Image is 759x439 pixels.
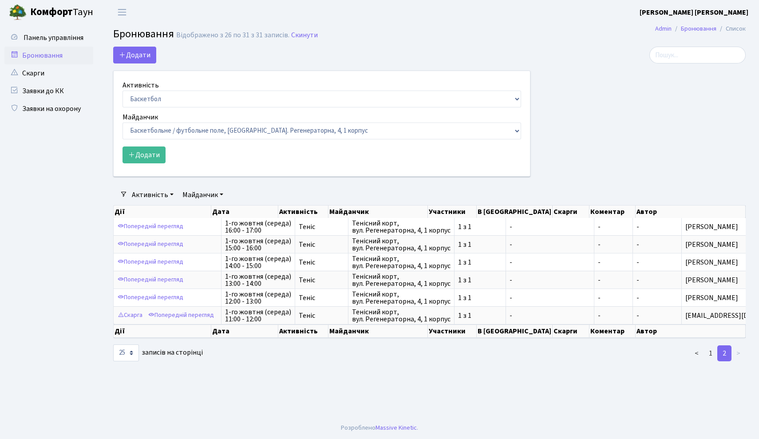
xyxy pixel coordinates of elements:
[225,237,291,252] span: 1-го жовтня (середа) 15:00 - 16:00
[510,223,590,230] span: -
[114,324,211,338] th: Дії
[115,220,186,233] a: Попередній перегляд
[636,324,746,338] th: Автор
[299,312,344,319] span: Теніс
[352,291,451,305] span: Тенісний корт, вул. Регенераторна, 4, 1 корпус
[114,206,211,218] th: Дії
[640,8,748,17] b: [PERSON_NAME] [PERSON_NAME]
[704,345,718,361] a: 1
[636,206,746,218] th: Автор
[510,277,590,284] span: -
[24,33,83,43] span: Панель управління
[299,277,344,284] span: Теніс
[30,5,93,20] span: Таун
[115,237,186,251] a: Попередній перегляд
[211,206,278,218] th: Дата
[352,273,451,287] span: Тенісний корт, вул. Регенераторна, 4, 1 корпус
[115,273,186,287] a: Попередній перегляд
[123,80,159,91] label: Активність
[458,223,502,230] span: 1 з 1
[352,255,451,269] span: Тенісний корт, вул. Регенераторна, 4, 1 корпус
[225,220,291,234] span: 1-го жовтня (середа) 16:00 - 17:00
[113,26,174,42] span: Бронювання
[4,47,93,64] a: Бронювання
[598,223,629,230] span: -
[510,294,590,301] span: -
[146,308,216,322] a: Попередній перегляд
[477,324,553,338] th: В [GEOGRAPHIC_DATA]
[211,324,278,338] th: Дата
[176,31,289,40] div: Відображено з 26 по 31 з 31 записів.
[225,255,291,269] span: 1-го жовтня (середа) 14:00 - 15:00
[477,206,553,218] th: В [GEOGRAPHIC_DATA]
[376,423,417,432] a: Massive Kinetic
[642,20,759,38] nav: breadcrumb
[4,100,93,118] a: Заявки на охорону
[598,259,629,266] span: -
[640,7,748,18] a: [PERSON_NAME] [PERSON_NAME]
[717,345,731,361] a: 2
[649,47,746,63] input: Пошук...
[352,237,451,252] span: Тенісний корт, вул. Регенераторна, 4, 1 корпус
[299,294,344,301] span: Теніс
[352,308,451,323] span: Тенісний корт, вул. Регенераторна, 4, 1 корпус
[115,308,145,322] a: Скарга
[225,273,291,287] span: 1-го жовтня (середа) 13:00 - 14:00
[128,187,177,202] a: Активність
[9,4,27,21] img: logo.png
[4,82,93,100] a: Заявки до КК
[458,277,502,284] span: 1 з 1
[225,308,291,323] span: 1-го жовтня (середа) 11:00 - 12:00
[598,312,629,319] span: -
[598,241,629,248] span: -
[458,259,502,266] span: 1 з 1
[299,259,344,266] span: Теніс
[589,324,636,338] th: Коментар
[291,31,318,40] a: Скинути
[115,255,186,269] a: Попередній перегляд
[123,146,166,163] button: Додати
[30,5,73,19] b: Комфорт
[636,293,639,303] span: -
[428,206,477,218] th: Участники
[113,344,203,361] label: записів на сторінці
[4,29,93,47] a: Панель управління
[458,294,502,301] span: 1 з 1
[341,423,418,433] div: Розроблено .
[598,277,629,284] span: -
[510,259,590,266] span: -
[510,241,590,248] span: -
[299,241,344,248] span: Теніс
[553,206,589,218] th: Скарги
[458,312,502,319] span: 1 з 1
[655,24,672,33] a: Admin
[598,294,629,301] span: -
[428,324,477,338] th: Участники
[328,324,428,338] th: Майданчик
[123,112,158,123] label: Майданчик
[636,275,639,285] span: -
[179,187,227,202] a: Майданчик
[716,24,746,34] li: Список
[458,241,502,248] span: 1 з 1
[681,24,716,33] a: Бронювання
[4,64,93,82] a: Скарги
[111,5,133,20] button: Переключити навігацію
[553,324,589,338] th: Скарги
[636,257,639,267] span: -
[278,206,328,218] th: Активність
[636,240,639,249] span: -
[636,311,639,320] span: -
[278,324,328,338] th: Активність
[689,345,704,361] a: <
[352,220,451,234] span: Тенісний корт, вул. Регенераторна, 4, 1 корпус
[589,206,636,218] th: Коментар
[113,47,156,63] button: Додати
[636,222,639,232] span: -
[328,206,428,218] th: Майданчик
[225,291,291,305] span: 1-го жовтня (середа) 12:00 - 13:00
[115,291,186,305] a: Попередній перегляд
[113,344,139,361] select: записів на сторінці
[299,223,344,230] span: Теніс
[510,312,590,319] span: -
